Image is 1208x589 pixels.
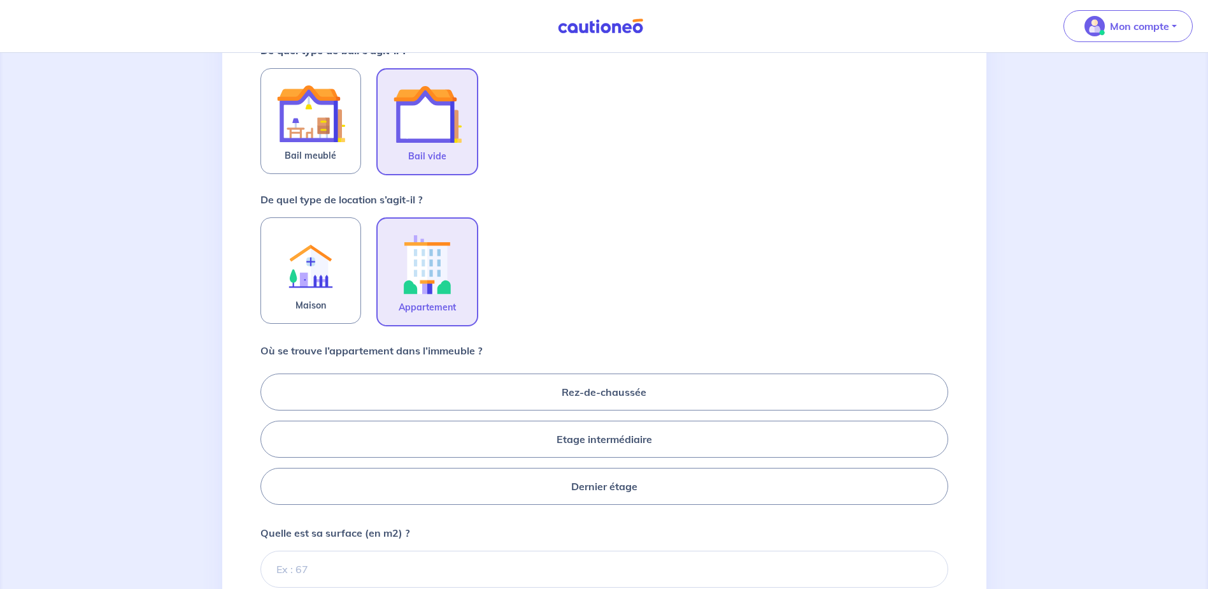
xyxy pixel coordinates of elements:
img: illu_rent.svg [276,228,345,298]
p: De quel type de location s’agit-il ? [260,192,422,207]
input: Ex : 67 [260,551,948,588]
span: Bail vide [408,149,446,164]
p: Mon compte [1110,18,1169,34]
label: Dernier étage [260,468,948,505]
img: illu_furnished_lease.svg [276,79,345,148]
p: Où se trouve l’appartement dans l’immeuble ? [260,343,482,358]
img: illu_empty_lease.svg [393,80,462,149]
span: Maison [295,298,326,313]
label: Rez-de-chaussée [260,374,948,411]
span: Bail meublé [285,148,336,163]
img: illu_apartment.svg [393,229,462,300]
button: illu_account_valid_menu.svgMon compte [1063,10,1193,42]
label: Etage intermédiaire [260,421,948,458]
img: illu_account_valid_menu.svg [1084,16,1105,36]
span: Appartement [399,300,456,315]
img: Cautioneo [553,18,648,34]
p: Quelle est sa surface (en m2) ? [260,525,409,541]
